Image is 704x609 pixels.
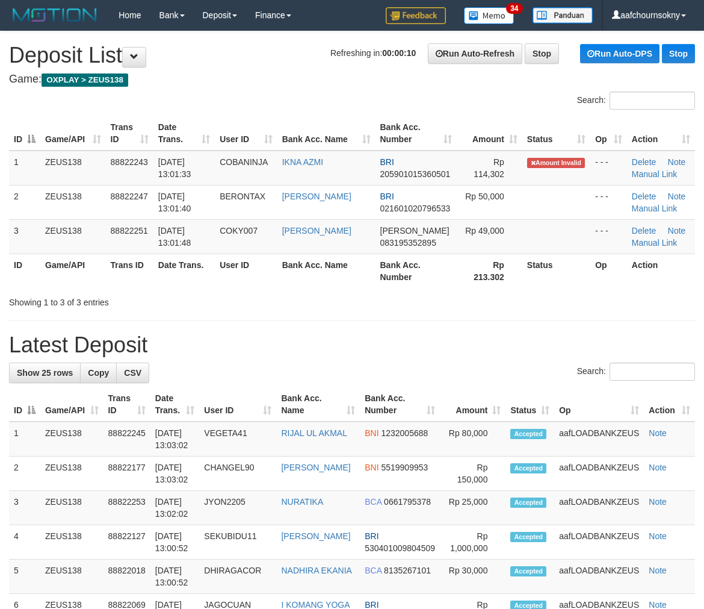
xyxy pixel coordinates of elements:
[220,226,258,236] span: COKY007
[9,363,81,383] a: Show 25 rows
[9,333,695,357] h1: Latest Deposit
[9,6,100,24] img: MOTION_logo.png
[103,457,150,491] td: 88822177
[282,226,351,236] a: [PERSON_NAME]
[510,498,546,508] span: Accepted
[627,116,695,151] th: Action: activate to sort column ascending
[199,422,276,457] td: VEGETA41
[380,192,394,201] span: BRI
[103,387,150,422] th: Trans ID: activate to sort column ascending
[40,560,103,594] td: ZEUS138
[9,73,695,86] h4: Game:
[474,157,504,179] span: Rp 114,302
[9,491,40,525] td: 3
[9,116,40,151] th: ID: activate to sort column descending
[111,157,148,167] span: 88822243
[103,491,150,525] td: 88822253
[215,254,277,288] th: User ID
[440,422,505,457] td: Rp 80,000
[386,7,446,24] img: Feedback.jpg
[281,463,350,472] a: [PERSON_NAME]
[281,497,323,507] a: NURATIKA
[554,457,644,491] td: aafLOADBANKZEUS
[80,363,117,383] a: Copy
[9,387,40,422] th: ID: activate to sort column descending
[199,457,276,491] td: CHANGEL90
[150,560,200,594] td: [DATE] 13:00:52
[644,387,695,422] th: Action: activate to sort column ascending
[554,491,644,525] td: aafLOADBANKZEUS
[649,566,667,575] a: Note
[40,387,103,422] th: Game/API: activate to sort column ascending
[590,116,627,151] th: Op: activate to sort column ascending
[103,525,150,560] td: 88822127
[365,463,378,472] span: BNI
[384,566,431,575] span: Copy 8135267101 to clipboard
[360,387,440,422] th: Bank Acc. Number: activate to sort column ascending
[277,116,375,151] th: Bank Acc. Name: activate to sort column ascending
[457,116,522,151] th: Amount: activate to sort column ascending
[632,204,678,213] a: Manual Link
[365,497,381,507] span: BCA
[590,254,627,288] th: Op
[440,560,505,594] td: Rp 30,000
[649,428,667,438] a: Note
[464,7,514,24] img: Button%20Memo.svg
[527,158,585,168] span: Amount is not matched
[158,226,191,248] span: [DATE] 13:01:48
[533,7,593,23] img: panduan.png
[380,204,451,213] span: Copy 021601020796533 to clipboard
[9,185,40,219] td: 2
[153,116,215,151] th: Date Trans.: activate to sort column ascending
[40,254,106,288] th: Game/API
[220,192,265,201] span: BERONTAX
[88,368,109,378] span: Copy
[525,43,559,64] a: Stop
[610,363,695,381] input: Search:
[590,185,627,219] td: - - -
[40,422,103,457] td: ZEUS138
[632,192,656,201] a: Delete
[17,368,73,378] span: Show 25 rows
[40,491,103,525] td: ZEUS138
[9,292,285,308] div: Showing 1 to 3 of 3 entries
[40,116,106,151] th: Game/API: activate to sort column ascending
[199,525,276,560] td: SEKUBIDU11
[440,387,505,422] th: Amount: activate to sort column ascending
[365,543,435,553] span: Copy 530401009804509 to clipboard
[610,92,695,110] input: Search:
[103,560,150,594] td: 88822018
[150,457,200,491] td: [DATE] 13:03:02
[375,116,457,151] th: Bank Acc. Number: activate to sort column ascending
[465,226,504,236] span: Rp 49,000
[510,429,546,439] span: Accepted
[649,463,667,472] a: Note
[282,192,351,201] a: [PERSON_NAME]
[380,157,394,167] span: BRI
[510,532,546,542] span: Accepted
[668,226,686,236] a: Note
[649,497,667,507] a: Note
[554,422,644,457] td: aafLOADBANKZEUS
[662,44,695,63] a: Stop
[9,560,40,594] td: 5
[384,497,431,507] span: Copy 0661795378 to clipboard
[116,363,149,383] a: CSV
[457,254,522,288] th: Rp 213.302
[150,422,200,457] td: [DATE] 13:03:02
[577,92,695,110] label: Search:
[150,525,200,560] td: [DATE] 13:00:52
[220,157,268,167] span: COBANINJA
[632,226,656,236] a: Delete
[40,457,103,491] td: ZEUS138
[632,238,678,248] a: Manual Link
[577,363,695,381] label: Search:
[40,219,106,254] td: ZEUS138
[440,491,505,525] td: Rp 25,000
[380,169,451,179] span: Copy 205901015360501 to clipboard
[199,491,276,525] td: JYON2205
[276,387,360,422] th: Bank Acc. Name: activate to sort column ascending
[522,116,590,151] th: Status: activate to sort column ascending
[375,254,457,288] th: Bank Acc. Number
[440,525,505,560] td: Rp 1,000,000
